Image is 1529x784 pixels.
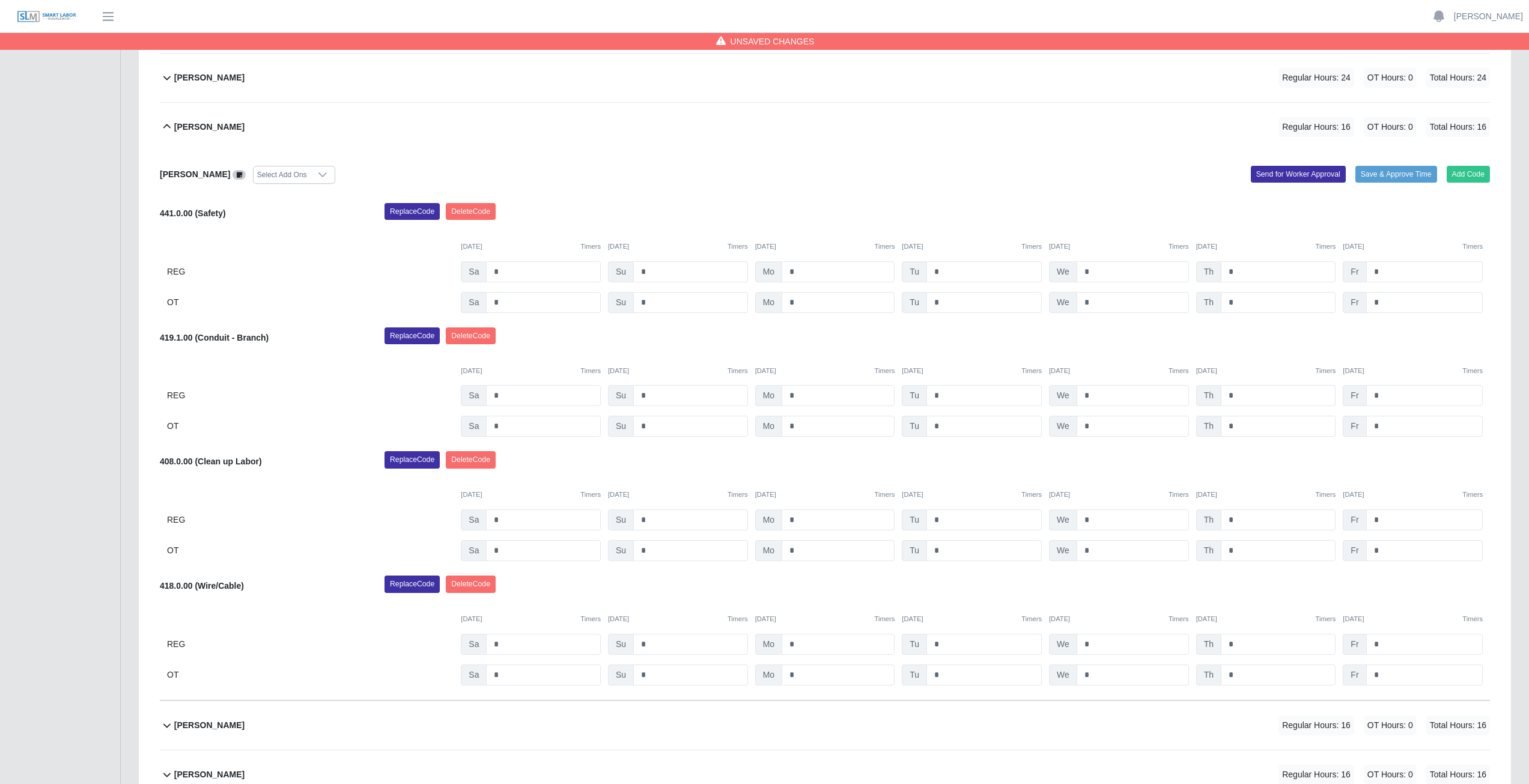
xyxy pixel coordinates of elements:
button: Timers [728,242,748,252]
div: REG [167,509,454,530]
button: Timers [1021,366,1042,376]
span: Th [1196,509,1221,530]
button: [PERSON_NAME] Regular Hours: 16 OT Hours: 0 Total Hours: 16 [160,103,1490,151]
span: Total Hours: 16 [1426,117,1490,137]
span: We [1049,385,1077,406]
img: SLM Logo [17,10,77,23]
button: Timers [580,490,601,500]
span: We [1049,292,1077,313]
div: OT [167,292,454,313]
div: [DATE] [1343,614,1483,624]
span: Sa [461,416,487,437]
div: [DATE] [755,614,895,624]
button: ReplaceCode [385,576,440,592]
button: Timers [728,490,748,500]
span: We [1049,261,1077,282]
span: Tu [902,416,927,437]
span: We [1049,540,1077,561]
button: Timers [728,366,748,376]
span: Fr [1343,385,1366,406]
span: Regular Hours: 24 [1278,68,1354,88]
div: [DATE] [1196,242,1336,252]
div: [DATE] [1049,366,1189,376]
button: Timers [1169,490,1189,500]
span: Su [608,664,634,685]
div: OT [167,416,454,437]
b: [PERSON_NAME] [160,169,230,179]
span: Mo [755,261,782,282]
div: [DATE] [608,366,748,376]
button: ReplaceCode [385,327,440,344]
div: [DATE] [1196,366,1336,376]
button: DeleteCode [446,327,496,344]
span: Fr [1343,664,1366,685]
button: Timers [1462,490,1483,500]
div: [DATE] [608,614,748,624]
span: Tu [902,385,927,406]
span: Sa [461,509,487,530]
span: Tu [902,261,927,282]
button: Timers [1316,242,1336,252]
span: Th [1196,385,1221,406]
b: 408.0.00 (Clean up Labor) [160,457,262,466]
b: 419.1.00 (Conduit - Branch) [160,333,269,342]
button: DeleteCode [446,203,496,220]
button: Timers [1169,614,1189,624]
span: Mo [755,509,782,530]
span: Su [608,292,634,313]
span: We [1049,664,1077,685]
span: Total Hours: 16 [1426,716,1490,735]
span: Tu [902,634,927,655]
button: Save & Approve Time [1355,166,1437,183]
button: Timers [728,614,748,624]
button: Timers [580,366,601,376]
span: Sa [461,634,487,655]
div: [DATE] [902,366,1042,376]
span: We [1049,416,1077,437]
span: Th [1196,664,1221,685]
button: Timers [1021,490,1042,500]
span: Tu [902,540,927,561]
div: REG [167,385,454,406]
button: Timers [1462,242,1483,252]
button: Timers [1169,366,1189,376]
span: Mo [755,385,782,406]
button: DeleteCode [446,451,496,468]
span: Su [608,634,634,655]
span: Regular Hours: 16 [1278,716,1354,735]
span: Fr [1343,261,1366,282]
b: [PERSON_NAME] [174,71,245,84]
span: Fr [1343,634,1366,655]
span: Su [608,509,634,530]
div: [DATE] [608,490,748,500]
div: [DATE] [1049,490,1189,500]
button: Timers [1316,490,1336,500]
span: Tu [902,664,927,685]
button: Timers [580,614,601,624]
b: 441.0.00 (Safety) [160,208,226,218]
span: Th [1196,540,1221,561]
span: Regular Hours: 16 [1278,117,1354,137]
span: Sa [461,385,487,406]
button: ReplaceCode [385,203,440,220]
button: DeleteCode [446,576,496,592]
span: Mo [755,540,782,561]
span: Mo [755,292,782,313]
span: OT Hours: 0 [1364,117,1417,137]
span: Su [608,540,634,561]
button: Timers [1169,242,1189,252]
div: OT [167,540,454,561]
span: Su [608,385,634,406]
b: [PERSON_NAME] [174,719,245,732]
div: [DATE] [461,490,601,500]
button: [PERSON_NAME] Regular Hours: 16 OT Hours: 0 Total Hours: 16 [160,701,1490,750]
div: [DATE] [608,242,748,252]
span: Tu [902,509,927,530]
span: Mo [755,634,782,655]
div: REG [167,261,454,282]
div: REG [167,634,454,655]
span: Th [1196,634,1221,655]
button: Timers [1462,614,1483,624]
span: Su [608,261,634,282]
span: We [1049,509,1077,530]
